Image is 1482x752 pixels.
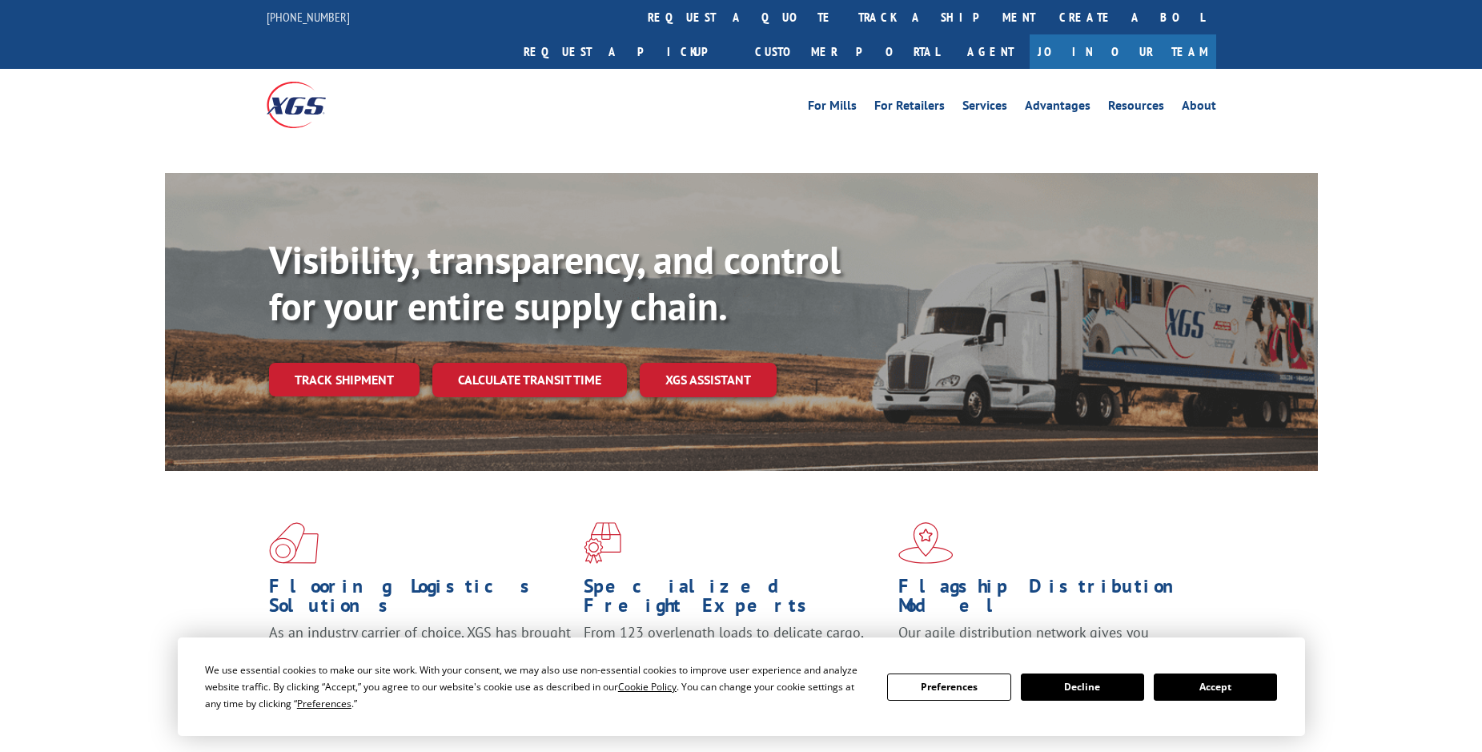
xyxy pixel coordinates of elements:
[640,363,777,397] a: XGS ASSISTANT
[618,680,677,694] span: Cookie Policy
[512,34,743,69] a: Request a pickup
[951,34,1030,69] a: Agent
[432,363,627,397] a: Calculate transit time
[874,99,945,117] a: For Retailers
[898,522,954,564] img: xgs-icon-flagship-distribution-model-red
[1182,99,1216,117] a: About
[743,34,951,69] a: Customer Portal
[898,623,1193,661] span: Our agile distribution network gives you nationwide inventory management on demand.
[898,577,1201,623] h1: Flagship Distribution Model
[269,577,572,623] h1: Flooring Logistics Solutions
[1021,674,1144,701] button: Decline
[267,9,350,25] a: [PHONE_NUMBER]
[962,99,1007,117] a: Services
[178,637,1305,736] div: Cookie Consent Prompt
[269,522,319,564] img: xgs-icon-total-supply-chain-intelligence-red
[1154,674,1277,701] button: Accept
[269,623,571,680] span: As an industry carrier of choice, XGS has brought innovation and dedication to flooring logistics...
[887,674,1010,701] button: Preferences
[1030,34,1216,69] a: Join Our Team
[584,522,621,564] img: xgs-icon-focused-on-flooring-red
[1108,99,1164,117] a: Resources
[297,697,351,710] span: Preferences
[269,363,420,396] a: Track shipment
[205,662,868,712] div: We use essential cookies to make our site work. With your consent, we may also use non-essential ...
[808,99,857,117] a: For Mills
[584,623,886,694] p: From 123 overlength loads to delicate cargo, our experienced staff knows the best way to move you...
[584,577,886,623] h1: Specialized Freight Experts
[269,235,841,331] b: Visibility, transparency, and control for your entire supply chain.
[1025,99,1090,117] a: Advantages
